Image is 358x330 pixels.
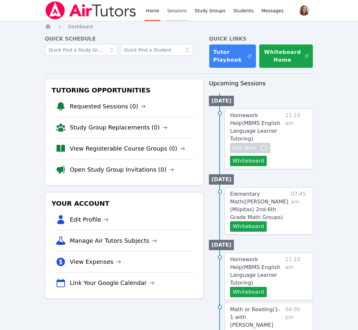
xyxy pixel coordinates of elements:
[209,44,256,68] a: Tutor Playbook
[50,84,198,96] h3: Tutoring Opportunities
[120,44,193,56] input: Quick Find a Student
[70,278,155,287] a: Link Your Google Calendar
[230,143,270,153] button: Join Now
[230,112,283,143] a: Homework Help(MBMS English Language Learner Tutoring)
[70,257,121,266] a: View Expenses
[230,112,280,142] span: Homework Help ( MBMS English Language Learner Tutoring )
[230,256,283,287] a: Homework Help(MBMS English Language Learner Tutoring)
[230,287,267,297] button: Whiteboard
[285,256,308,297] span: 11:10 am
[68,23,93,30] a: Dashboard
[285,112,308,166] span: 11:10 am
[209,174,234,185] li: [DATE]
[45,44,118,56] input: Quick Find a Study Group
[259,44,313,68] button: Whiteboard Home
[209,79,313,88] h3: Upcoming Sessions
[209,96,234,106] li: [DATE]
[230,191,288,220] span: Elementary Math ( [PERSON_NAME] (Milpitas) 2nd-6th Grade Math Groups )
[68,24,93,29] span: Dashboard
[70,144,185,153] a: View Registerable Course Groups (0)
[70,215,109,224] a: Edit Profile
[50,198,198,209] h3: Your Account
[209,35,313,43] h4: Quick Links
[261,7,284,14] span: Messages
[70,102,146,111] a: Requested Sessions (0)
[70,236,157,245] a: Manage Air Tutors Subjects
[45,23,313,30] nav: Breadcrumb
[291,190,308,232] span: 07:45 am
[230,256,280,286] span: Homework Help ( MBMS English Language Learner Tutoring )
[209,240,234,250] li: [DATE]
[233,144,256,152] span: Join Now
[70,123,168,132] a: Study Group Replacements (0)
[45,1,137,19] img: Air Tutors
[230,190,288,221] a: Elementary Math([PERSON_NAME] (Milpitas) 2nd-6th Grade Math Groups)
[70,165,174,174] a: Open Study Group Invitations (0)
[230,221,267,232] button: Whiteboard
[45,35,204,43] h4: Quick Schedule
[230,156,267,166] button: Whiteboard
